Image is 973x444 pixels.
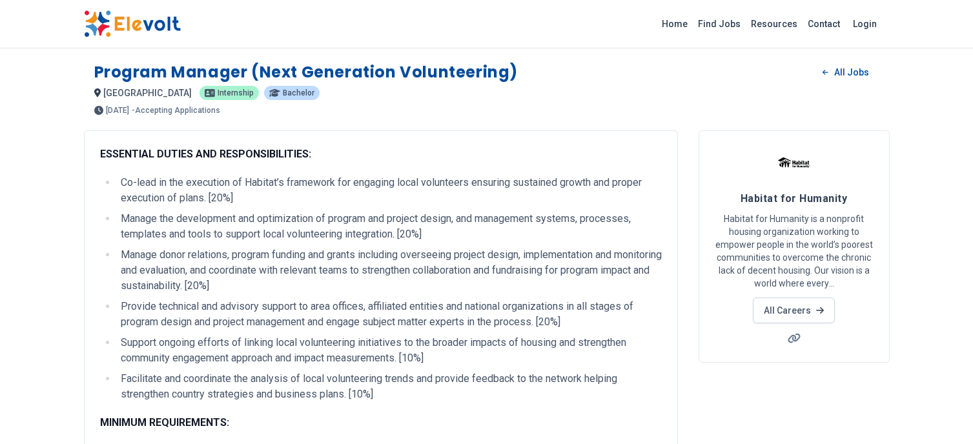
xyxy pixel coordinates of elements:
[84,10,181,37] img: Elevolt
[100,416,229,429] strong: MINIMUM REQUIREMENTS:
[741,192,847,205] span: Habitat for Humanity
[94,62,518,83] h1: Program Manager (Next Generation Volunteering)
[803,14,845,34] a: Contact
[812,63,879,82] a: All Jobs
[753,298,835,323] a: All Careers
[746,14,803,34] a: Resources
[100,148,311,160] strong: ESSENTIAL DUTIES AND RESPONSIBILITIES:
[845,11,885,37] a: Login
[715,212,874,290] p: Habitat for Humanity is a nonprofit housing organization working to empower people in the world’s...
[117,371,662,402] li: Facilitate and coordinate the analysis of local volunteering trends and provide feedback to the n...
[117,335,662,366] li: Support ongoing efforts of linking local volunteering initiatives to the broader impacts of housi...
[778,146,810,179] img: Habitat for Humanity
[117,175,662,206] li: Co-lead in the execution of Habitat’s framework for engaging local volunteers ensuring sustained ...
[117,247,662,294] li: Manage donor relations, program funding and grants including overseeing project design, implement...
[657,14,693,34] a: Home
[103,88,192,98] span: [GEOGRAPHIC_DATA]
[106,106,129,114] span: [DATE]
[218,89,254,97] span: internship
[132,106,220,114] p: - Accepting Applications
[117,211,662,242] li: Manage the development and optimization of program and project design, and management systems, pr...
[117,299,662,330] li: Provide technical and advisory support to area offices, affiliated entities and national organiza...
[693,14,746,34] a: Find Jobs
[283,89,314,97] span: Bachelor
